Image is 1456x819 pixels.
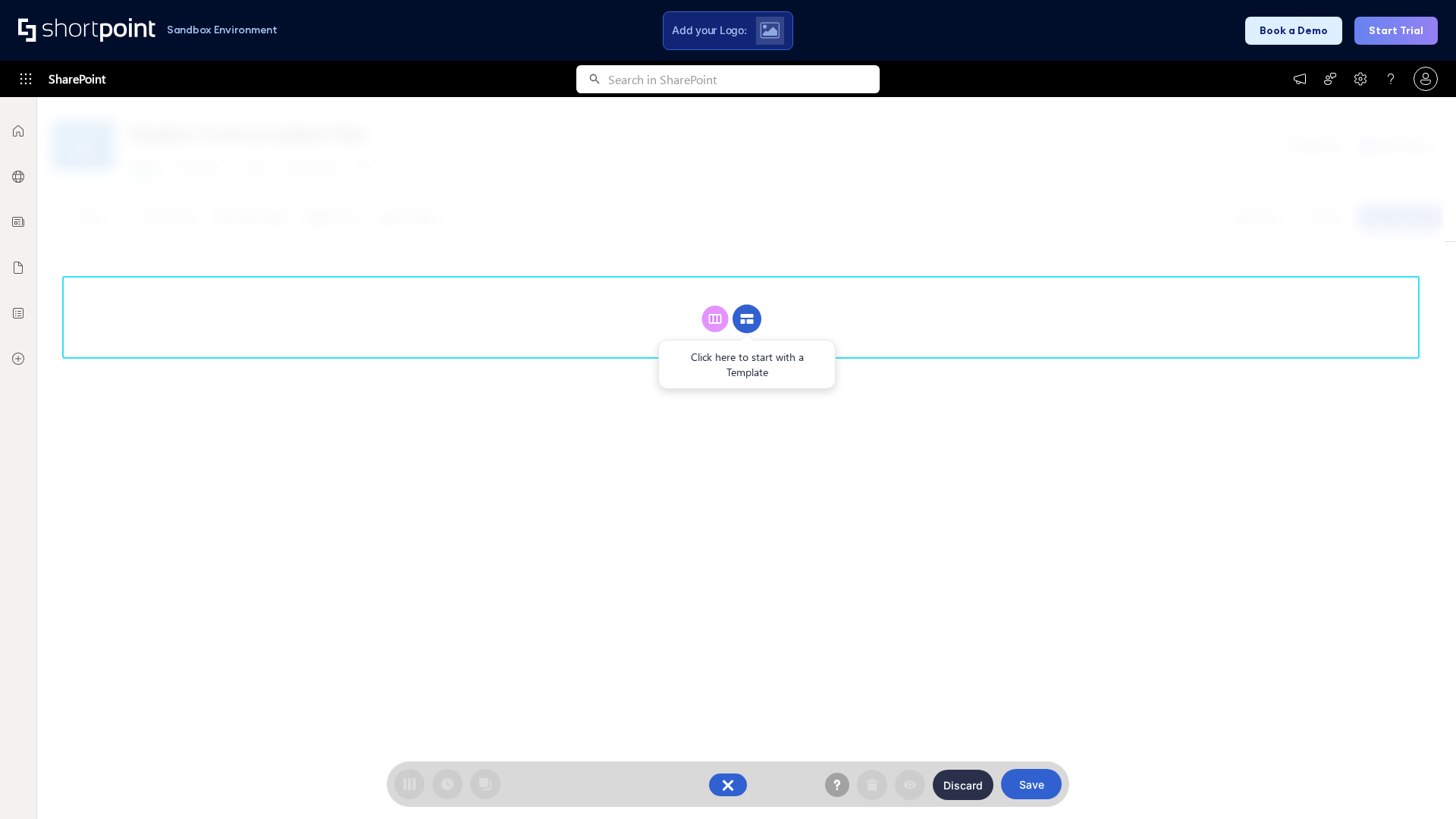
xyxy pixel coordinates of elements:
[1245,17,1342,45] button: Book a Demo
[1354,17,1438,45] button: Start Trial
[933,770,993,800] button: Discard
[608,65,880,93] input: Search in SharePoint
[760,22,780,39] img: Upload logo
[167,26,278,34] h1: Sandbox Environment
[1380,746,1456,819] iframe: Chat Widget
[1001,769,1062,799] button: Save
[672,24,746,37] span: Add your Logo:
[49,61,105,97] span: SharePoint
